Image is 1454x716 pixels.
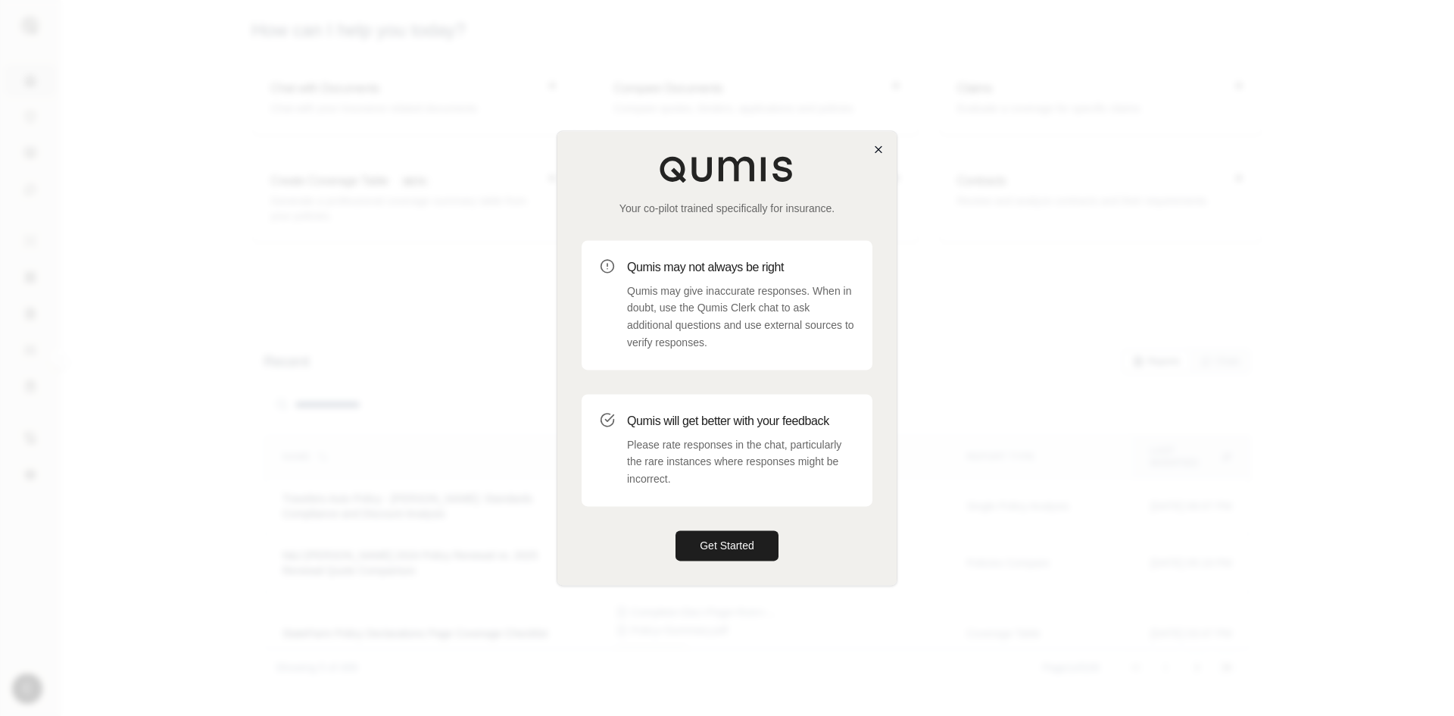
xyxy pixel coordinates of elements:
[627,412,854,430] h3: Qumis will get better with your feedback
[676,530,778,561] button: Get Started
[627,283,854,352] p: Qumis may give inaccurate responses. When in doubt, use the Qumis Clerk chat to ask additional qu...
[659,155,795,183] img: Qumis Logo
[627,436,854,488] p: Please rate responses in the chat, particularly the rare instances where responses might be incor...
[582,201,872,216] p: Your co-pilot trained specifically for insurance.
[627,258,854,277] h3: Qumis may not always be right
